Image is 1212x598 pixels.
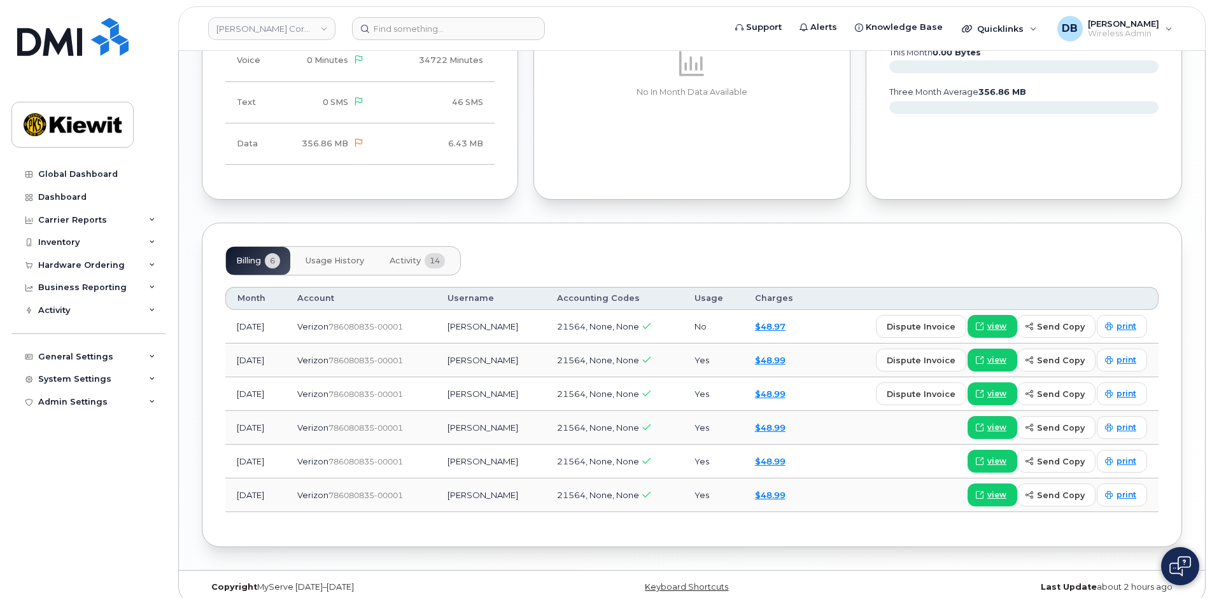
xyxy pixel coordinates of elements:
a: view [968,349,1017,372]
a: Keyboard Shortcuts [645,582,728,592]
span: print [1117,354,1136,366]
span: Verizon [297,389,328,399]
span: send copy [1037,489,1085,501]
a: view [968,315,1017,338]
text: three month average [889,87,1026,97]
span: 21564, None, None [557,422,639,433]
span: send copy [1037,321,1085,333]
td: [DATE] [225,377,286,411]
a: $48.99 [755,389,786,399]
button: send copy [1017,382,1096,405]
span: Wireless Admin [1088,29,1159,39]
button: send copy [1017,450,1096,473]
button: send copy [1017,416,1096,439]
a: $48.99 [755,422,786,433]
span: view [987,489,1006,501]
td: [DATE] [225,445,286,478]
button: send copy [1017,483,1096,506]
span: dispute invoice [887,354,955,366]
tspan: 0.00 Bytes [933,48,981,57]
span: print [1117,455,1136,467]
span: 356.86 MB [302,139,348,148]
a: view [968,416,1017,439]
a: print [1097,315,1147,338]
td: Yes [683,445,743,478]
span: 21564, None, None [557,456,639,466]
span: 21564, None, None [557,321,639,331]
a: print [1097,349,1147,372]
td: [PERSON_NAME] [436,445,546,478]
span: Verizon [297,355,328,365]
td: 34722 Minutes [375,40,495,81]
span: view [987,455,1006,467]
p: No In Month Data Available [557,87,826,98]
span: 786080835-00001 [328,423,403,433]
strong: Last Update [1041,582,1097,592]
td: No [683,310,743,344]
span: 0 Minutes [307,55,348,65]
span: 786080835-00001 [328,322,403,331]
div: Daniel Buffington [1048,16,1181,41]
span: print [1117,388,1136,400]
span: 786080835-00001 [328,490,403,500]
span: 21564, None, None [557,355,639,365]
th: Account [286,287,436,310]
strong: Copyright [211,582,257,592]
span: view [987,321,1006,332]
span: Support [746,21,782,34]
td: Voice [225,40,278,81]
span: Knowledge Base [866,21,943,34]
tspan: 356.86 MB [978,87,1026,97]
a: Kiewit Corporation [208,17,335,40]
th: Usage [683,287,743,310]
span: 21564, None, None [557,389,639,399]
th: Charges [743,287,815,310]
td: [PERSON_NAME] [436,411,546,445]
span: print [1117,422,1136,433]
div: MyServe [DATE]–[DATE] [202,582,528,592]
td: 46 SMS [375,82,495,123]
span: Verizon [297,321,328,331]
a: view [968,382,1017,405]
td: Yes [683,478,743,512]
a: $48.99 [755,456,786,466]
td: Yes [683,344,743,377]
span: 0 SMS [323,97,348,107]
span: Verizon [297,456,328,466]
span: DB [1062,21,1078,36]
td: Text [225,82,278,123]
span: 786080835-00001 [328,356,403,365]
a: Support [726,15,791,40]
button: dispute invoice [876,315,966,338]
td: Yes [683,377,743,411]
span: 786080835-00001 [328,457,403,466]
span: print [1117,489,1136,501]
a: print [1097,450,1147,473]
span: Verizon [297,422,328,433]
span: send copy [1037,388,1085,400]
text: this month [889,48,981,57]
span: view [987,422,1006,433]
button: dispute invoice [876,349,966,372]
a: Knowledge Base [846,15,952,40]
div: about 2 hours ago [856,582,1182,592]
span: dispute invoice [887,388,955,400]
th: Month [225,287,286,310]
a: print [1097,416,1147,439]
span: dispute invoice [887,321,955,333]
td: [DATE] [225,344,286,377]
img: Open chat [1169,556,1191,576]
span: send copy [1037,455,1085,468]
th: Username [436,287,546,310]
div: Quicklinks [953,16,1046,41]
td: [DATE] [225,310,286,344]
span: Quicklinks [977,24,1024,34]
span: 786080835-00001 [328,389,403,399]
td: [PERSON_NAME] [436,478,546,512]
span: Verizon [297,490,328,500]
button: send copy [1017,315,1096,338]
span: view [987,354,1006,366]
a: view [968,483,1017,506]
a: view [968,450,1017,473]
td: [PERSON_NAME] [436,377,546,411]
